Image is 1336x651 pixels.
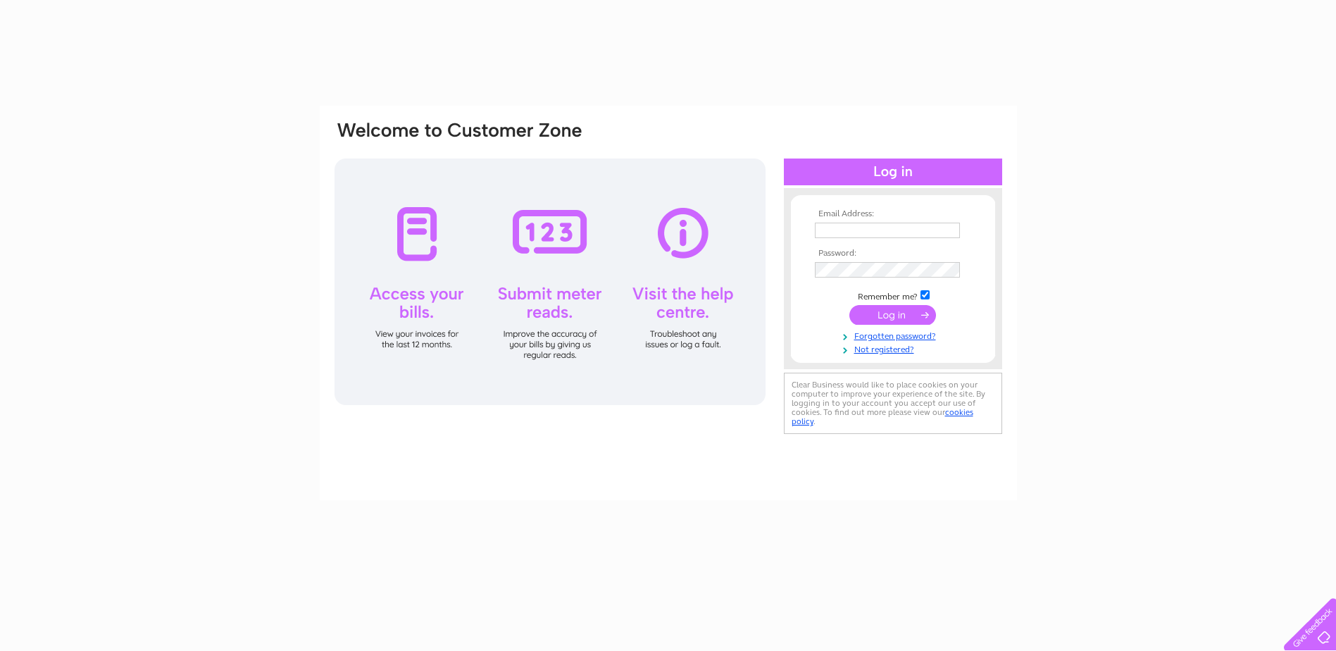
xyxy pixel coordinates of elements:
[815,342,975,355] a: Not registered?
[784,373,1002,434] div: Clear Business would like to place cookies on your computer to improve your experience of the sit...
[792,407,973,426] a: cookies policy
[849,305,936,325] input: Submit
[811,209,975,219] th: Email Address:
[811,288,975,302] td: Remember me?
[811,249,975,259] th: Password:
[815,328,975,342] a: Forgotten password?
